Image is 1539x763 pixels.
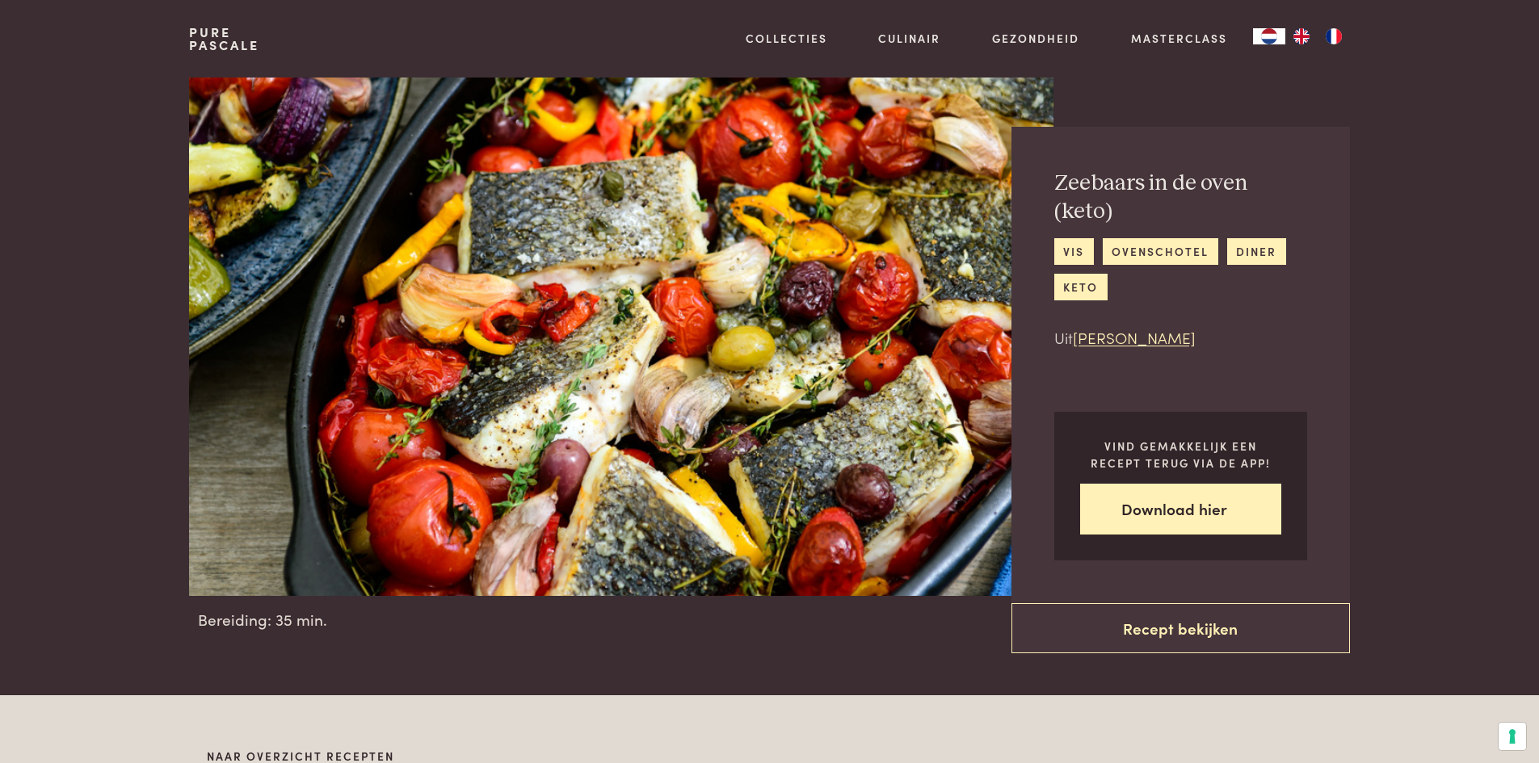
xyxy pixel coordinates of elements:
[1285,28,1318,44] a: EN
[1285,28,1350,44] ul: Language list
[1011,603,1350,654] a: Recept bekijken
[1080,484,1281,535] a: Download hier
[1318,28,1350,44] a: FR
[1054,238,1094,265] a: vis
[189,26,259,52] a: PurePascale
[746,30,827,47] a: Collecties
[1253,28,1350,44] aside: Language selected: Nederlands
[189,78,1053,596] img: Zeebaars in de oven (keto)
[992,30,1079,47] a: Gezondheid
[1499,723,1526,750] button: Uw voorkeuren voor toestemming voor trackingtechnologieën
[1131,30,1227,47] a: Masterclass
[1253,28,1285,44] a: NL
[1080,438,1281,471] p: Vind gemakkelijk een recept terug via de app!
[1054,274,1108,300] a: keto
[878,30,940,47] a: Culinair
[1073,326,1196,348] a: [PERSON_NAME]
[1054,326,1307,350] p: Uit
[1103,238,1218,265] a: ovenschotel
[1054,170,1307,225] h2: Zeebaars in de oven (keto)
[198,608,327,631] span: Bereiding: 35 min.
[1227,238,1286,265] a: diner
[1253,28,1285,44] div: Language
